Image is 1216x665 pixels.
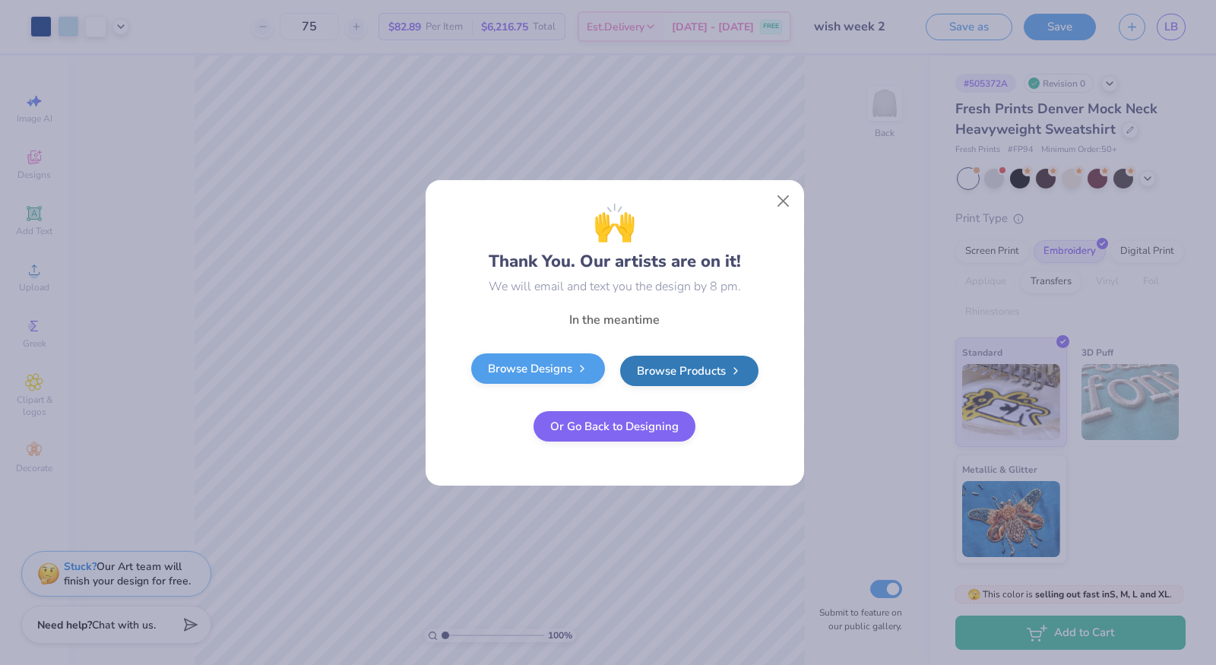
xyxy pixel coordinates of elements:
[471,353,605,384] a: Browse Designs
[489,277,741,296] div: We will email and text you the design by 8 pm.
[489,197,741,274] div: Thank You. Our artists are on it!
[593,197,636,249] span: 🙌
[620,356,758,386] a: Browse Products
[569,312,660,328] span: In the meantime
[534,411,695,442] button: Or Go Back to Designing
[768,186,797,215] button: Close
